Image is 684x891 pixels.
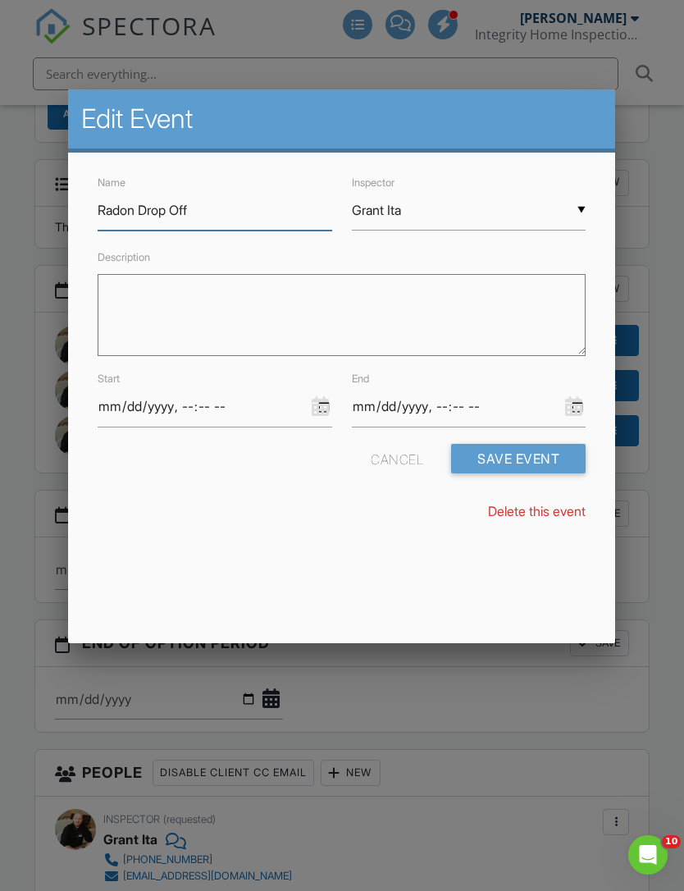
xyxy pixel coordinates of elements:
[352,176,394,189] label: Inspector
[81,103,602,135] h2: Edit Event
[662,835,681,848] span: 10
[352,386,586,427] input: Select Date
[98,386,332,427] input: Select Date
[452,443,586,473] button: Save Event
[98,372,120,385] label: Start
[628,835,668,875] iframe: Intercom live chat
[489,502,586,519] a: Delete this event
[98,251,150,263] label: Description
[372,443,424,473] div: Cancel
[98,176,125,189] label: Name
[352,372,369,385] label: End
